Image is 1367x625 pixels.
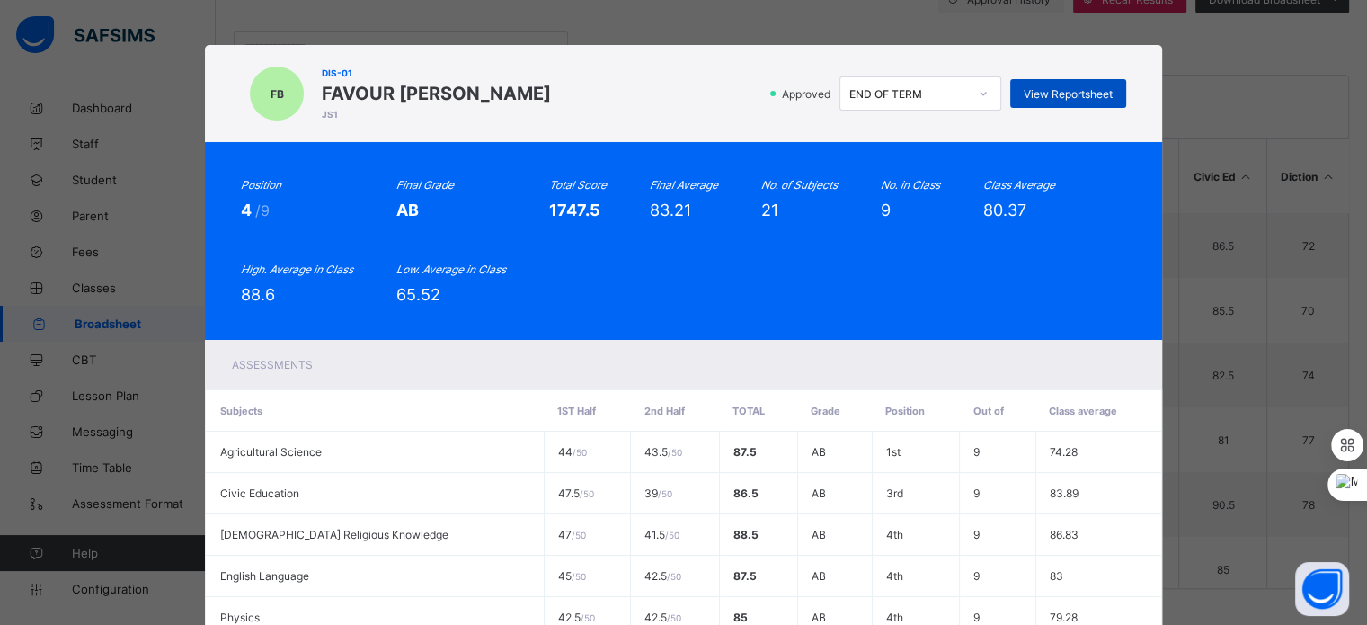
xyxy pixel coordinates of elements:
[973,611,980,624] span: 9
[220,445,322,459] span: Agricultural Science
[973,569,980,583] span: 9
[658,488,672,499] span: / 50
[812,569,826,583] span: AB
[558,528,586,541] span: 47
[644,405,684,417] span: 2nd Half
[812,445,826,459] span: AB
[549,201,600,219] span: 1747.5
[644,569,681,583] span: 42.5
[812,611,826,624] span: AB
[732,405,765,417] span: Total
[886,445,901,459] span: 1st
[886,528,903,541] span: 4th
[558,569,586,583] span: 45
[983,201,1026,219] span: 80.37
[733,528,759,541] span: 88.5
[885,405,925,417] span: Position
[1024,87,1113,101] span: View Reportsheet
[733,611,748,624] span: 85
[733,445,757,459] span: 87.5
[580,488,594,499] span: / 50
[322,109,551,120] span: JS1
[241,285,275,304] span: 88.6
[733,487,759,500] span: 86.5
[557,405,596,417] span: 1ST Half
[668,447,682,458] span: / 50
[241,178,281,192] i: Position
[849,87,968,101] div: END OF TERM
[220,528,448,541] span: [DEMOGRAPHIC_DATA] Religious Knowledge
[558,611,595,624] span: 42.5
[572,571,586,582] span: / 50
[220,611,260,624] span: Physics
[558,487,594,500] span: 47.5
[761,178,838,192] i: No. of Subjects
[973,405,1004,417] span: Out of
[581,612,595,623] span: / 50
[644,528,679,541] span: 41.5
[322,83,551,104] span: FAVOUR [PERSON_NAME]
[650,201,691,219] span: 83.21
[886,487,903,500] span: 3rd
[761,201,778,219] span: 21
[396,285,440,304] span: 65.52
[644,611,681,624] span: 42.5
[733,569,757,583] span: 87.5
[232,358,313,371] span: Assessments
[881,201,891,219] span: 9
[644,487,672,500] span: 39
[973,487,980,500] span: 9
[572,530,586,540] span: / 50
[644,445,682,459] span: 43.5
[667,612,681,623] span: / 50
[1050,611,1078,624] span: 79.28
[1050,569,1063,583] span: 83
[973,528,980,541] span: 9
[665,530,679,540] span: / 50
[1050,528,1079,541] span: 86.83
[558,445,587,459] span: 44
[573,447,587,458] span: / 50
[780,87,836,101] span: Approved
[396,263,506,276] i: Low. Average in Class
[812,487,826,500] span: AB
[886,611,903,624] span: 4th
[1050,445,1078,459] span: 74.28
[973,445,980,459] span: 9
[241,201,255,219] span: 4
[650,178,718,192] i: Final Average
[220,569,309,583] span: English Language
[1050,487,1079,500] span: 83.89
[1295,562,1349,616] button: Open asap
[220,487,299,500] span: Civic Education
[812,528,826,541] span: AB
[983,178,1055,192] i: Class Average
[241,263,353,276] i: High. Average in Class
[396,178,454,192] i: Final Grade
[396,201,419,219] span: AB
[220,405,262,417] span: Subjects
[1049,405,1117,417] span: Class average
[886,569,903,583] span: 4th
[667,571,681,582] span: / 50
[811,405,840,417] span: Grade
[271,87,284,101] span: FB
[255,201,270,219] span: /9
[881,178,940,192] i: No. in Class
[322,67,551,78] span: DIS-01
[549,178,607,192] i: Total Score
